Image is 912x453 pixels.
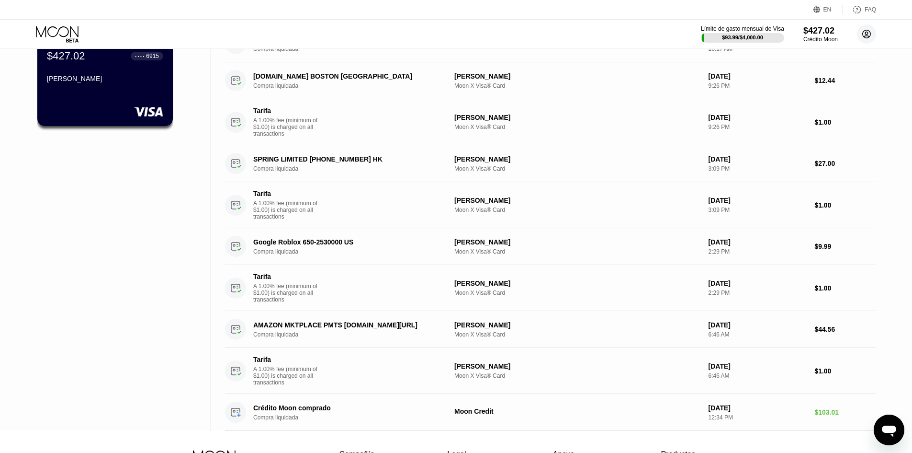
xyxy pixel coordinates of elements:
div: Tarifa [253,107,320,115]
div: Moon X Visa® Card [454,290,701,296]
div: 3:09 PM [709,207,807,213]
div: $427.02 [47,50,85,62]
div: $27.00 [814,160,876,167]
div: 2:29 PM [709,290,807,296]
div: Google Roblox 650-2530000 US [253,238,439,246]
div: Moon X Visa® Card [454,248,701,255]
div: SPRING LIMITED [PHONE_NUMBER] HK [253,155,439,163]
div: Moon X Visa® Card [454,372,701,379]
div: [PERSON_NAME] [454,72,701,80]
div: TarifaA 1.00% fee (minimum of $1.00) is charged on all transactions[PERSON_NAME]Moon X Visa® Card... [225,265,876,311]
div: A 1.00% fee (minimum of $1.00) is charged on all transactions [253,366,325,386]
div: Límite de gasto mensual de Visa [701,25,784,32]
div: $44.56 [814,325,876,333]
div: Moon X Visa® Card [454,82,701,89]
div: [DATE] [709,72,807,80]
div: FAQ [865,6,876,13]
div: [DATE] [709,404,807,412]
div: $427.02 [803,26,838,36]
div: 6915 [146,53,159,59]
div: [DATE] [709,279,807,287]
div: $9.99 [814,243,876,250]
iframe: Botón para iniciar la ventana de mensajería [874,415,904,445]
div: Compra liquidada [253,248,453,255]
div: Tarifa [253,356,320,363]
div: [DATE] [709,155,807,163]
div: FAQ [843,5,876,14]
div: $93.99 / $4,000.00 [722,35,763,40]
div: A 1.00% fee (minimum of $1.00) is charged on all transactions [253,283,325,303]
div: Moon X Visa® Card [454,207,701,213]
div: Compra liquidada [253,82,453,89]
div: SPRING LIMITED [PHONE_NUMBER] HKCompra liquidada[PERSON_NAME]Moon X Visa® Card[DATE]3:09 PM$27.00 [225,145,876,182]
div: Crédito Moon [803,36,838,43]
div: Moon X Visa® Card [454,124,701,130]
div: TarifaA 1.00% fee (minimum of $1.00) is charged on all transactions[PERSON_NAME]Moon X Visa® Card... [225,348,876,394]
div: Límite de gasto mensual de Visa$93.99/$4,000.00 [701,25,784,43]
div: $1.00 [814,118,876,126]
div: $12.44 [814,77,876,84]
div: 3:09 PM [709,165,807,172]
div: [DATE] [709,362,807,370]
div: ● ● ● ● [135,55,145,58]
div: 9:26 PM [709,124,807,130]
div: Tarifa [253,273,320,280]
div: Moon X Visa® Card [454,331,701,338]
div: Crédito Moon compradoCompra liquidadaMoon Credit[DATE]12:34 PM$103.01 [225,394,876,431]
div: 2:29 PM [709,248,807,255]
div: [DOMAIN_NAME] BOSTON [GEOGRAPHIC_DATA]Compra liquidada[PERSON_NAME]Moon X Visa® Card[DATE]9:26 PM... [225,62,876,99]
div: A 1.00% fee (minimum of $1.00) is charged on all transactions [253,200,325,220]
div: EN [823,6,832,13]
div: Compra liquidada [253,331,453,338]
div: [DATE] [709,197,807,204]
div: [DATE] [709,321,807,329]
div: $103.01 [814,408,876,416]
div: TarifaA 1.00% fee (minimum of $1.00) is charged on all transactions[PERSON_NAME]Moon X Visa® Card... [225,99,876,145]
div: AMAZON MKTPLACE PMTS [DOMAIN_NAME][URL]Compra liquidada[PERSON_NAME]Moon X Visa® Card[DATE]6:46 A... [225,311,876,348]
div: [PERSON_NAME] [454,238,701,246]
div: Compra liquidada [253,165,453,172]
div: 9:26 PM [709,82,807,89]
div: 6:46 AM [709,372,807,379]
div: [PERSON_NAME] [47,75,163,82]
div: [PERSON_NAME] [454,114,701,121]
div: [PERSON_NAME] [454,155,701,163]
div: Moon X Visa® Card [454,165,701,172]
div: $427.02● ● ● ●6915[PERSON_NAME] [37,40,173,126]
div: Crédito Moon comprado [253,404,439,412]
div: [DATE] [709,114,807,121]
div: $427.02Crédito Moon [803,26,838,43]
div: 6:46 AM [709,331,807,338]
div: Moon Credit [454,407,701,415]
div: TarifaA 1.00% fee (minimum of $1.00) is charged on all transactions[PERSON_NAME]Moon X Visa® Card... [225,182,876,228]
div: [PERSON_NAME] [454,362,701,370]
div: $1.00 [814,201,876,209]
div: [PERSON_NAME] [454,279,701,287]
div: EN [813,5,843,14]
div: [DATE] [709,238,807,246]
div: [PERSON_NAME] [454,321,701,329]
div: Tarifa [253,190,320,197]
div: [PERSON_NAME] [454,197,701,204]
div: 12:34 PM [709,414,807,421]
div: $1.00 [814,284,876,292]
div: AMAZON MKTPLACE PMTS [DOMAIN_NAME][URL] [253,321,439,329]
div: Google Roblox 650-2530000 USCompra liquidada[PERSON_NAME]Moon X Visa® Card[DATE]2:29 PM$9.99 [225,228,876,265]
div: A 1.00% fee (minimum of $1.00) is charged on all transactions [253,117,325,137]
div: Compra liquidada [253,414,453,421]
div: [DOMAIN_NAME] BOSTON [GEOGRAPHIC_DATA] [253,72,439,80]
div: $1.00 [814,367,876,375]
